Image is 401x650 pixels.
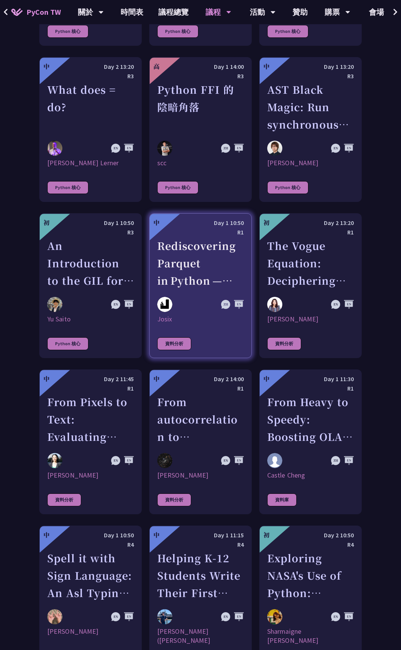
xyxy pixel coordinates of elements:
div: [PERSON_NAME] [47,471,134,480]
div: Spell it with Sign Language: An Asl Typing Game with MediaPipe [47,549,134,602]
div: 資料分析 [47,493,81,506]
div: R3 [47,71,134,81]
div: Day 2 13:20 [47,62,134,71]
div: AST Black Magic: Run synchronous Python code on asynchronous Pyodide [267,81,354,133]
div: Day 1 10:50 [47,531,134,540]
div: R4 [157,540,244,549]
div: The Vogue Equation: Deciphering Fashion Economics Through Python [267,237,354,289]
div: Python 核心 [47,25,88,38]
div: 中 [43,374,50,383]
a: 中 Day 2 14:00 R1 From autocorrelation to unsupervised learning; searching for aperiodic tilings (... [149,369,252,514]
div: Python 核心 [47,181,88,194]
div: An Introduction to the GIL for Python Beginners: Disabling It in Python 3.13 and Leveraging Concu... [47,237,134,289]
div: [PERSON_NAME] [157,471,244,480]
div: scc [157,158,244,168]
div: 初 [263,218,269,227]
div: From Pixels to Text: Evaluating Open-Source OCR Models on Japanese Medical Documents [47,393,134,445]
a: 中 Day 1 10:50 R1 Rediscovering Parquet in Python — From CSV Pain to Columnar Gain Josix Josix 資料分析 [149,213,252,358]
div: Day 1 13:20 [267,62,354,71]
div: Day 2 13:20 [267,218,354,228]
img: David Mikolas [157,453,172,468]
div: 初 [43,218,50,227]
div: Day 1 10:50 [157,218,244,228]
div: 資料分析 [267,337,301,350]
div: 資料分析 [157,337,191,350]
div: Python 核心 [157,181,198,194]
img: Reuven M. Lerner [47,141,62,157]
div: Python 核心 [267,181,308,194]
div: Day 1 10:50 [47,218,134,228]
a: 中 Day 1 13:20 R3 AST Black Magic: Run synchronous Python code on asynchronous Pyodide Yuichiro Ta... [259,57,362,202]
span: PyCon TW [26,6,61,18]
div: R1 [47,384,134,393]
img: Chieh-Hung (Jeff) Cheng [157,609,172,624]
div: Helping K-12 Students Write Their First Line of Python: Building a Game-Based Learning Platform w... [157,549,244,602]
a: PyCon TW [4,3,68,22]
div: Day 2 10:50 [267,531,354,540]
div: What does = do? [47,81,134,133]
img: Chantal Pino [267,297,282,312]
a: 中 Day 1 11:30 R1 From Heavy to Speedy: Boosting OLAP Performance with Spark Variant Shredding Cas... [259,369,362,514]
img: Castle Cheng [267,453,282,468]
img: Ethan Chang [47,609,62,624]
img: Yu Saito [47,297,62,312]
img: Sharmaigne Angelie Mabano [267,609,282,624]
div: [PERSON_NAME] ([PERSON_NAME] [157,627,244,645]
div: Python 核心 [47,337,88,350]
div: Python 核心 [267,25,308,38]
div: [PERSON_NAME] [47,627,134,645]
div: [PERSON_NAME] [267,315,354,324]
div: Rediscovering Parquet in Python — From CSV Pain to Columnar Gain [157,237,244,289]
a: 中 Day 2 11:45 R1 From Pixels to Text: Evaluating Open-Source OCR Models on Japanese Medical Docum... [39,369,142,514]
div: 高 [153,62,159,71]
img: Home icon of PyCon TW 2025 [11,8,23,16]
div: Day 2 11:45 [47,374,134,384]
div: Python FFI 的陰暗角落 [157,81,244,133]
img: Bing Wang [47,453,62,468]
div: From autocorrelation to unsupervised learning; searching for aperiodic tilings (quasicrystals) in... [157,393,244,445]
div: 中 [263,62,269,71]
div: 中 [153,531,159,540]
div: 資料分析 [157,493,191,506]
div: Day 1 11:15 [157,531,244,540]
div: Python 核心 [157,25,198,38]
div: 初 [263,531,269,540]
div: R3 [47,228,134,237]
div: R1 [267,228,354,237]
a: 初 Day 1 10:50 R3 An Introduction to the GIL for Python Beginners: Disabling It in Python 3.13 and... [39,213,142,358]
div: 中 [43,531,50,540]
div: R4 [47,540,134,549]
div: R1 [157,228,244,237]
div: Josix [157,315,244,324]
div: 中 [43,62,50,71]
img: Josix [157,297,172,312]
div: 中 [153,218,159,227]
div: [PERSON_NAME] [267,158,354,168]
div: 中 [153,374,159,383]
div: Day 1 14:00 [157,62,244,71]
div: R3 [267,71,354,81]
div: R4 [267,540,354,549]
img: scc [157,141,172,156]
div: Day 2 14:00 [157,374,244,384]
div: Exploring NASA's Use of Python: Applications in Space Research and Data Analysis [267,549,354,602]
div: 中 [263,374,269,383]
div: R1 [157,384,244,393]
div: Sharmaigne [PERSON_NAME] [267,627,354,645]
div: 資料庫 [267,493,297,506]
a: 初 Day 2 13:20 R1 The Vogue Equation: Deciphering Fashion Economics Through Python Chantal Pino [P... [259,213,362,358]
a: 中 Day 2 13:20 R3 What does = do? Reuven M. Lerner [PERSON_NAME] Lerner Python 核心 [39,57,142,202]
div: R3 [157,71,244,81]
div: Day 1 11:30 [267,374,354,384]
div: From Heavy to Speedy: Boosting OLAP Performance with Spark Variant Shredding [267,393,354,445]
div: Castle Cheng [267,471,354,480]
div: R1 [267,384,354,393]
div: [PERSON_NAME] Lerner [47,158,134,168]
div: Yu Saito [47,315,134,324]
a: 高 Day 1 14:00 R3 Python FFI 的陰暗角落 scc scc Python 核心 [149,57,252,202]
img: Yuichiro Tachibana [267,141,282,156]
